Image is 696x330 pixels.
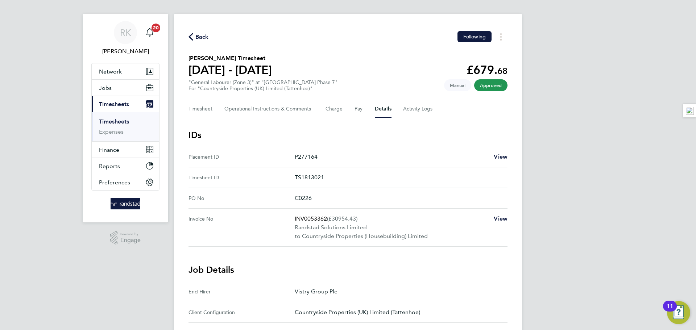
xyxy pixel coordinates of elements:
[188,100,213,118] button: Timesheet
[120,28,131,37] span: RK
[403,100,434,118] button: Activity Logs
[92,96,159,112] button: Timesheets
[494,153,507,160] span: View
[111,198,141,209] img: randstad-logo-retina.png
[295,308,502,317] p: Countryside Properties (UK) Limited (Tattenhoe)
[467,63,507,77] app-decimal: £679.
[188,194,295,202] div: PO No
[295,287,502,296] p: Vistry Group Plc
[188,63,272,77] h1: [DATE] - [DATE]
[91,21,159,56] a: RK[PERSON_NAME]
[457,31,492,42] button: Following
[295,232,488,241] p: to Countryside Properties (Housebuilding) Limited
[195,33,209,41] span: Back
[92,142,159,158] button: Finance
[188,264,507,276] h3: Job Details
[295,214,488,223] p: INV0053362
[494,214,507,223] a: View
[99,101,129,108] span: Timesheets
[83,14,168,222] nav: Main navigation
[295,194,502,202] p: C0226
[188,153,295,161] div: Placement ID
[91,198,159,209] a: Go to home page
[188,85,337,92] div: For "Countryside Properties (UK) Limited (Tattenhoe)"
[99,179,130,186] span: Preferences
[295,153,488,161] p: P277164
[295,173,502,182] p: TS1813021
[99,163,120,170] span: Reports
[120,237,141,243] span: Engage
[110,231,141,245] a: Powered byEngage
[188,79,337,92] div: "General Labourer (Zone 3)" at "[GEOGRAPHIC_DATA] Phase 7"
[327,215,357,222] span: (£30954.43)
[99,128,124,135] a: Expenses
[188,214,295,241] div: Invoice No
[375,100,391,118] button: Details
[494,31,507,42] button: Timesheets Menu
[92,63,159,79] button: Network
[188,129,507,141] h3: IDs
[494,153,507,161] a: View
[295,223,488,232] p: Randstad Solutions Limited
[463,33,486,40] span: Following
[99,146,119,153] span: Finance
[667,301,690,324] button: Open Resource Center, 11 new notifications
[92,112,159,141] div: Timesheets
[142,21,157,44] a: 20
[667,306,673,316] div: 11
[92,80,159,96] button: Jobs
[99,68,122,75] span: Network
[152,24,160,32] span: 20
[92,158,159,174] button: Reports
[494,215,507,222] span: View
[91,47,159,56] span: Russell Kerley
[188,173,295,182] div: Timesheet ID
[188,287,295,296] div: End Hirer
[92,174,159,190] button: Preferences
[497,66,507,76] span: 68
[188,54,272,63] h2: [PERSON_NAME] Timesheet
[355,100,363,118] button: Pay
[224,100,314,118] button: Operational Instructions & Comments
[188,308,295,317] div: Client Configuration
[188,32,209,41] button: Back
[444,79,471,91] span: This timesheet was manually created.
[474,79,507,91] span: This timesheet has been approved.
[326,100,343,118] button: Charge
[99,84,112,91] span: Jobs
[120,231,141,237] span: Powered by
[99,118,129,125] a: Timesheets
